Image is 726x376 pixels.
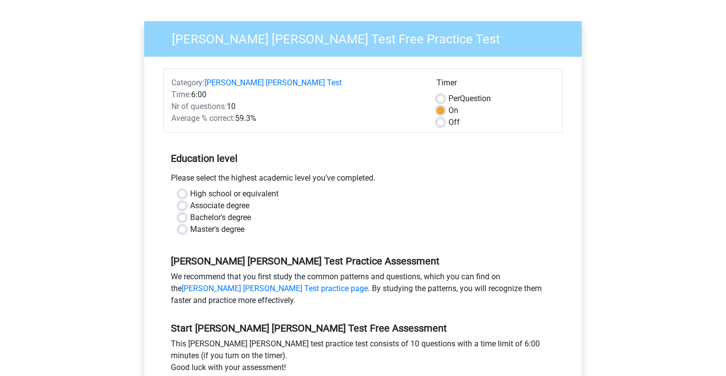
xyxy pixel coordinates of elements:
span: Average % correct: [171,113,235,123]
label: On [448,105,458,116]
label: Off [448,116,460,128]
h3: [PERSON_NAME] [PERSON_NAME] Test Free Practice Test [160,28,574,47]
span: Nr of questions: [171,102,227,111]
h5: Start [PERSON_NAME] [PERSON_NAME] Test Free Assessment [171,322,555,334]
label: Master's degree [190,224,244,235]
label: High school or equivalent [190,188,279,200]
div: 6:00 [164,89,429,101]
h5: [PERSON_NAME] [PERSON_NAME] Test Practice Assessment [171,255,555,267]
h5: Education level [171,149,555,168]
div: 10 [164,101,429,113]
label: Bachelor's degree [190,212,251,224]
label: Question [448,93,491,105]
span: Category: [171,78,204,87]
div: Timer [437,77,555,93]
div: 59.3% [164,113,429,124]
span: Time: [171,90,191,99]
span: Per [448,94,460,103]
a: [PERSON_NAME] [PERSON_NAME] Test practice page [182,284,368,293]
a: [PERSON_NAME] [PERSON_NAME] Test [204,78,342,87]
div: Please select the highest academic level you’ve completed. [163,172,563,188]
div: We recommend that you first study the common patterns and questions, which you can find on the . ... [163,271,563,310]
label: Associate degree [190,200,249,212]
